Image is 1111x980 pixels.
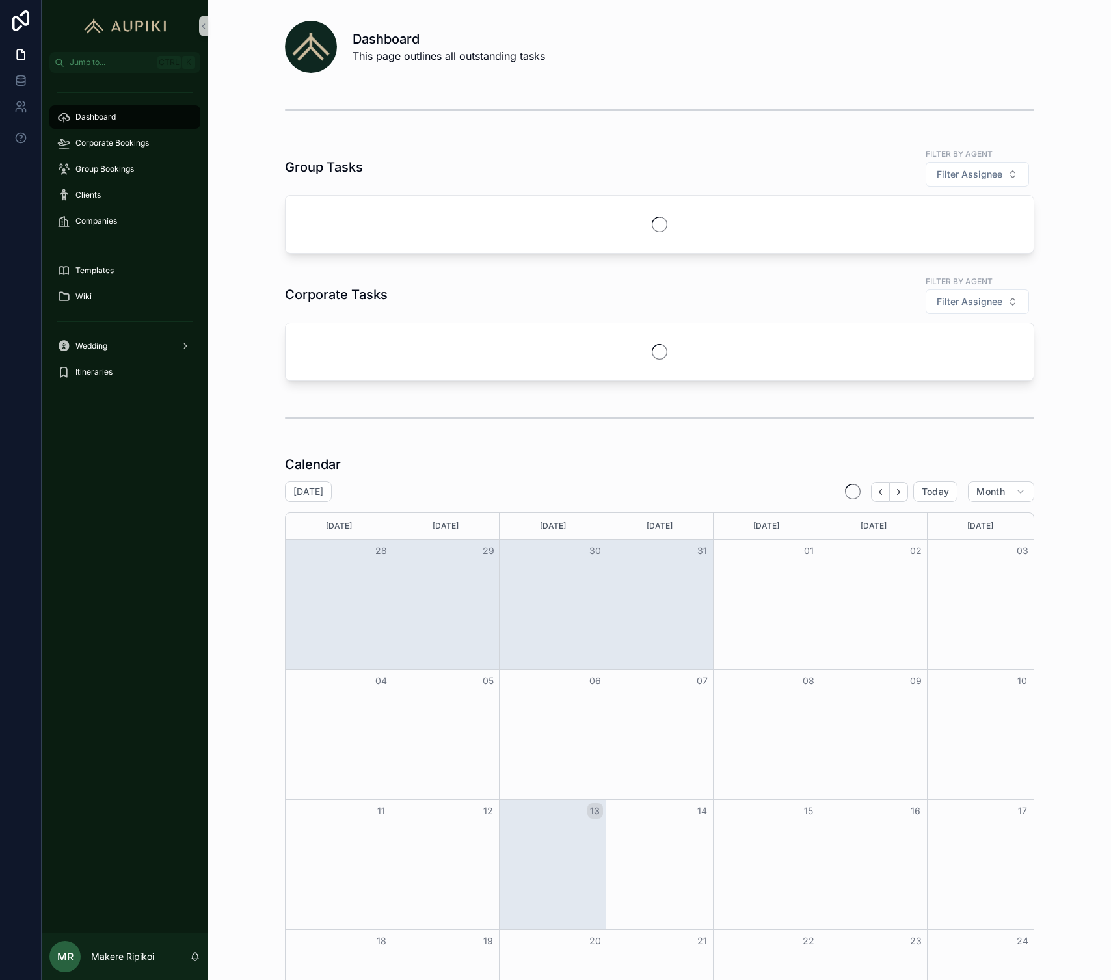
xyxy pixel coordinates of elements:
span: Group Bookings [75,164,134,174]
div: [DATE] [716,513,818,539]
button: 12 [481,803,496,819]
button: 06 [587,673,603,689]
span: Ctrl [157,56,181,69]
div: [DATE] [288,513,390,539]
a: Wiki [49,285,200,308]
span: Corporate Bookings [75,138,149,148]
span: Wedding [75,341,107,351]
button: 22 [801,933,816,949]
h1: Group Tasks [285,158,363,176]
span: MR [57,949,74,964]
h2: [DATE] [293,485,323,498]
span: Month [976,486,1005,497]
button: 09 [908,673,924,689]
div: [DATE] [608,513,710,539]
button: 14 [694,803,710,819]
button: 07 [694,673,710,689]
button: Month [968,481,1034,502]
span: Templates [75,265,114,276]
button: 08 [801,673,816,689]
button: Jump to...CtrlK [49,52,200,73]
button: 29 [481,543,496,559]
a: Templates [49,259,200,282]
a: Itineraries [49,360,200,384]
button: 31 [694,543,710,559]
button: 05 [481,673,496,689]
button: 04 [373,673,389,689]
p: Makere Ripikoi [91,950,154,963]
button: 20 [587,933,603,949]
button: Select Button [926,162,1029,187]
div: scrollable content [42,73,208,401]
button: Back [871,482,890,502]
a: Corporate Bookings [49,131,200,155]
img: App logo [78,16,172,36]
button: 24 [1015,933,1030,949]
a: Wedding [49,334,200,358]
span: Today [922,486,950,497]
button: 03 [1015,543,1030,559]
h1: Corporate Tasks [285,285,388,304]
a: Group Bookings [49,157,200,181]
button: 17 [1015,803,1030,819]
span: Dashboard [75,112,116,122]
button: 30 [587,543,603,559]
span: Clients [75,190,101,200]
button: 19 [481,933,496,949]
button: 21 [694,933,710,949]
div: [DATE] [502,513,604,539]
div: [DATE] [822,513,924,539]
span: Filter Assignee [937,295,1002,308]
label: Filter by agent [926,275,993,287]
button: 10 [1015,673,1030,689]
span: Companies [75,216,117,226]
a: Clients [49,183,200,207]
button: 23 [908,933,924,949]
h1: Dashboard [353,30,545,48]
button: 18 [373,933,389,949]
h1: Calendar [285,455,341,473]
label: Filter by agent [926,148,993,159]
span: Filter Assignee [937,168,1002,181]
button: Next [890,482,908,502]
button: 28 [373,543,389,559]
button: Select Button [926,289,1029,314]
span: This page outlines all outstanding tasks [353,48,545,64]
span: Wiki [75,291,92,302]
button: 13 [587,803,603,819]
button: 01 [801,543,816,559]
a: Companies [49,209,200,233]
button: Today [913,481,958,502]
span: Itineraries [75,367,113,377]
button: 15 [801,803,816,819]
span: K [183,57,194,68]
button: 02 [908,543,924,559]
a: Dashboard [49,105,200,129]
button: 11 [373,803,389,819]
div: [DATE] [394,513,496,539]
span: Jump to... [70,57,152,68]
button: 16 [908,803,924,819]
div: [DATE] [930,513,1032,539]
